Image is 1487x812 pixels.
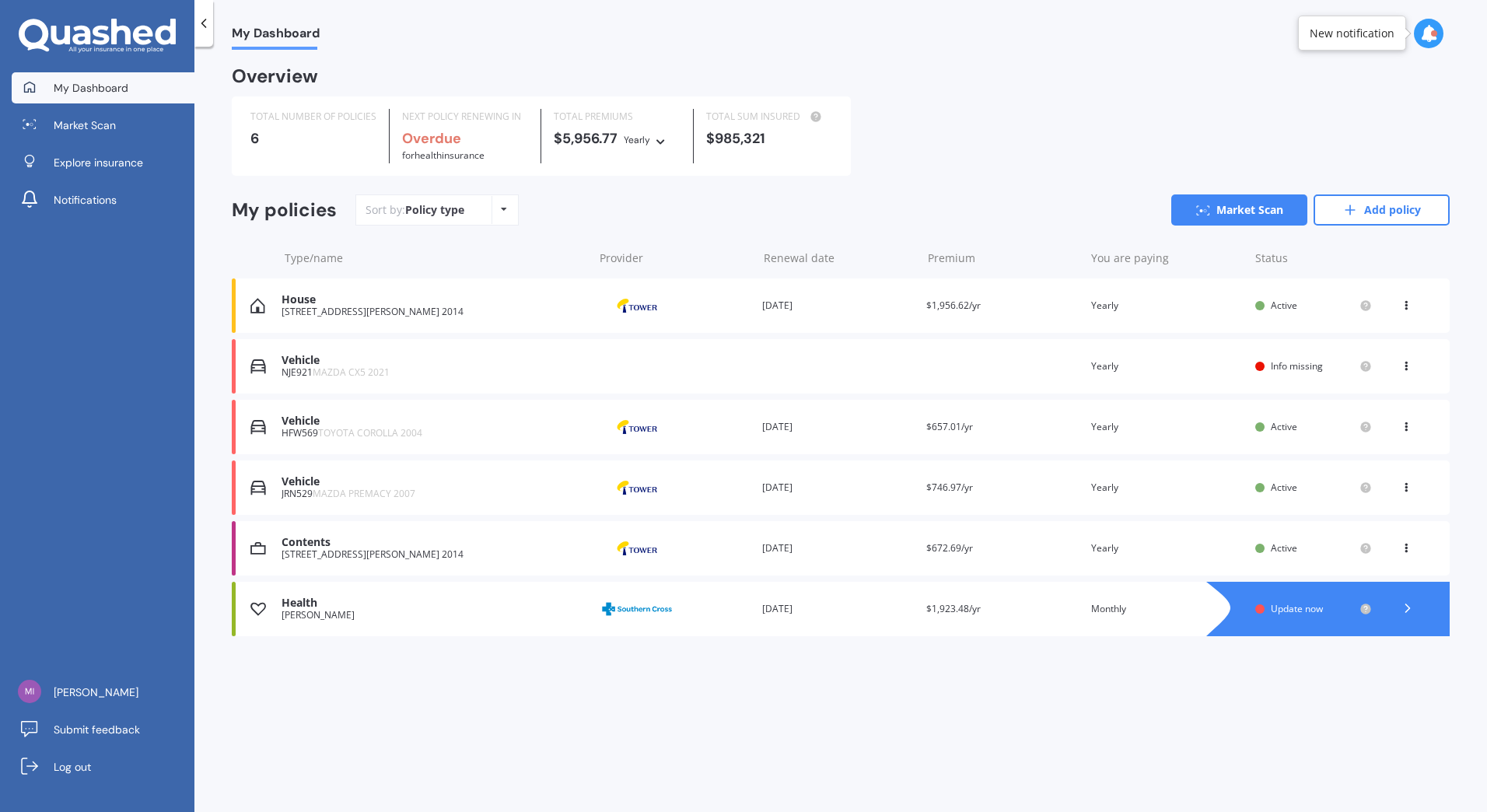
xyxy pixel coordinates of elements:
[12,147,194,178] a: Explore insurance
[402,129,461,148] b: Overdue
[1310,26,1394,41] div: New notification
[285,250,587,266] div: Type/name
[762,480,914,495] div: [DATE]
[54,117,116,133] span: Market Scan
[1091,601,1243,617] div: Monthly
[762,298,914,313] div: [DATE]
[12,751,194,782] a: Log out
[1091,250,1243,266] div: You are paying
[282,306,586,317] div: [STREET_ADDRESS][PERSON_NAME] 2014
[250,359,266,374] img: Vehicle
[926,481,973,494] span: $746.97/yr
[12,72,194,103] a: My Dashboard
[318,426,422,439] span: TOYOTA COROLLA 2004
[706,109,832,124] div: TOTAL SUM INSURED
[762,419,914,435] div: [DATE]
[250,480,266,495] img: Vehicle
[54,80,128,96] span: My Dashboard
[282,610,586,621] div: [PERSON_NAME]
[250,109,376,124] div: TOTAL NUMBER OF POLICIES
[12,677,194,708] a: [PERSON_NAME]
[1271,299,1297,312] span: Active
[598,412,676,442] img: Tower
[598,473,676,502] img: Tower
[313,487,415,500] span: MAZDA PREMACY 2007
[926,299,981,312] span: $1,956.62/yr
[554,109,680,124] div: TOTAL PREMIUMS
[54,155,143,170] span: Explore insurance
[926,420,973,433] span: $657.01/yr
[402,149,485,162] span: for Health insurance
[366,202,464,218] div: Sort by:
[402,109,528,124] div: NEXT POLICY RENEWING IN
[1091,419,1243,435] div: Yearly
[1091,298,1243,313] div: Yearly
[250,131,376,146] div: 6
[282,536,586,549] div: Contents
[282,488,586,499] div: JRN529
[12,110,194,141] a: Market Scan
[313,366,390,379] span: MAZDA CX5 2021
[54,722,140,737] span: Submit feedback
[232,199,337,222] div: My policies
[18,680,41,703] img: f56c5e9fa9ef28eeddb237d7de065657
[1271,359,1323,373] span: Info missing
[250,298,265,313] img: House
[1091,480,1243,495] div: Yearly
[928,250,1079,266] div: Premium
[926,602,981,615] span: $1,923.48/yr
[12,714,194,745] a: Submit feedback
[232,26,320,47] span: My Dashboard
[54,192,117,208] span: Notifications
[12,184,194,215] a: Notifications
[282,549,586,560] div: [STREET_ADDRESS][PERSON_NAME] 2014
[282,415,586,428] div: Vehicle
[282,428,586,439] div: HFW569
[554,131,680,148] div: $5,956.77
[1171,194,1307,226] a: Market Scan
[926,541,973,555] span: $672.69/yr
[706,131,832,146] div: $985,321
[282,475,586,488] div: Vehicle
[764,250,915,266] div: Renewal date
[405,202,464,218] div: Policy type
[250,541,266,556] img: Contents
[1091,359,1243,374] div: Yearly
[1314,194,1450,226] a: Add policy
[282,367,586,378] div: NJE921
[232,68,318,84] div: Overview
[54,759,91,775] span: Log out
[1271,481,1297,494] span: Active
[54,684,138,700] span: [PERSON_NAME]
[1271,602,1323,615] span: Update now
[250,419,266,435] img: Vehicle
[250,601,266,617] img: Health
[282,354,586,367] div: Vehicle
[282,597,586,610] div: Health
[598,291,676,320] img: Tower
[1255,250,1372,266] div: Status
[624,132,650,148] div: Yearly
[600,250,751,266] div: Provider
[282,293,586,306] div: House
[598,594,676,624] img: Southern Cross
[1271,420,1297,433] span: Active
[762,601,914,617] div: [DATE]
[762,541,914,556] div: [DATE]
[598,534,676,563] img: Tower
[1091,541,1243,556] div: Yearly
[1271,541,1297,555] span: Active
